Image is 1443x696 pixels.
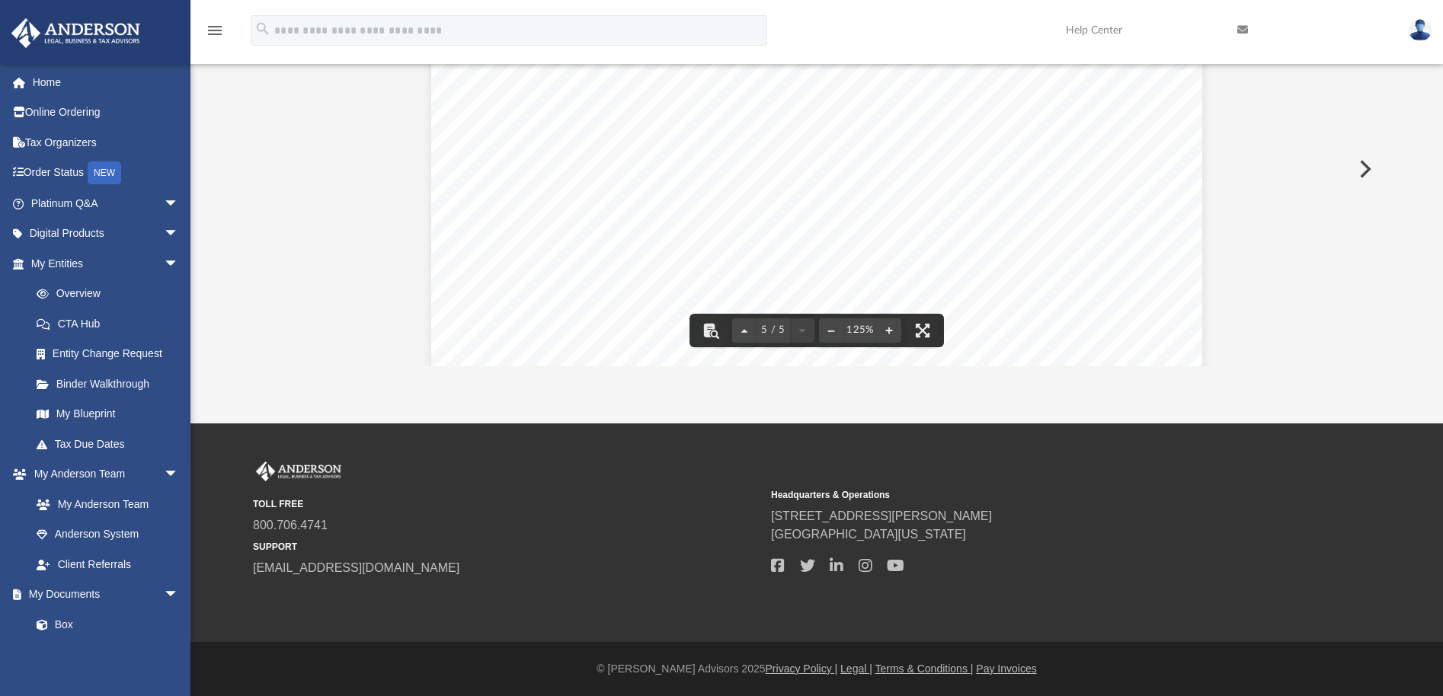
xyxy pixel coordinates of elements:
img: Anderson Advisors Platinum Portal [7,18,145,48]
a: Legal | [840,662,872,675]
a: Terms & Conditions | [875,662,974,675]
a: Meeting Minutes [21,640,194,670]
i: search [254,21,271,37]
div: NEW [88,161,121,184]
a: My Anderson Team [21,489,187,519]
a: CTA Hub [21,308,202,339]
a: Order StatusNEW [11,158,202,189]
a: My Anderson Teamarrow_drop_down [11,459,194,490]
a: menu [206,29,224,40]
a: Privacy Policy | [766,662,838,675]
a: Tax Organizers [11,127,202,158]
button: Toggle findbar [694,314,728,347]
a: My Entitiesarrow_drop_down [11,248,202,279]
a: Anderson System [21,519,194,550]
button: Enter fullscreen [906,314,939,347]
span: arrow_drop_down [164,459,194,490]
button: 5 / 5 [757,314,790,347]
img: User Pic [1409,19,1432,41]
img: Anderson Advisors Platinum Portal [253,461,344,481]
small: TOLL FREE [253,497,760,511]
a: Box [21,609,187,640]
a: Home [11,67,202,97]
a: My Blueprint [21,399,194,429]
a: 800.706.4741 [253,519,328,532]
div: © [PERSON_NAME] Advisors 2025 [190,661,1443,677]
small: SUPPORT [253,540,760,554]
span: arrow_drop_down [164,188,194,219]
a: Binder Walkthrough [21,369,202,399]
span: arrow_drop_down [164,219,194,250]
a: [EMAIL_ADDRESS][DOMAIN_NAME] [253,561,459,574]
div: Current zoom level [843,325,877,335]
a: My Documentsarrow_drop_down [11,579,194,610]
a: Overview [21,279,202,309]
a: [STREET_ADDRESS][PERSON_NAME] [771,509,992,522]
a: [GEOGRAPHIC_DATA][US_STATE] [771,528,966,541]
i: menu [206,21,224,40]
a: Platinum Q&Aarrow_drop_down [11,188,202,219]
a: Tax Due Dates [21,429,202,459]
button: Next File [1347,148,1381,190]
button: Zoom in [877,314,901,347]
a: Entity Change Request [21,339,202,369]
small: Headquarters & Operations [771,488,1278,502]
button: Previous page [732,314,757,347]
a: Online Ordering [11,97,202,128]
span: arrow_drop_down [164,248,194,279]
a: Digital Productsarrow_drop_down [11,219,202,249]
button: Zoom out [819,314,843,347]
a: Pay Invoices [976,662,1036,675]
span: 5 / 5 [757,325,790,335]
span: arrow_drop_down [164,579,194,611]
a: Client Referrals [21,549,194,579]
